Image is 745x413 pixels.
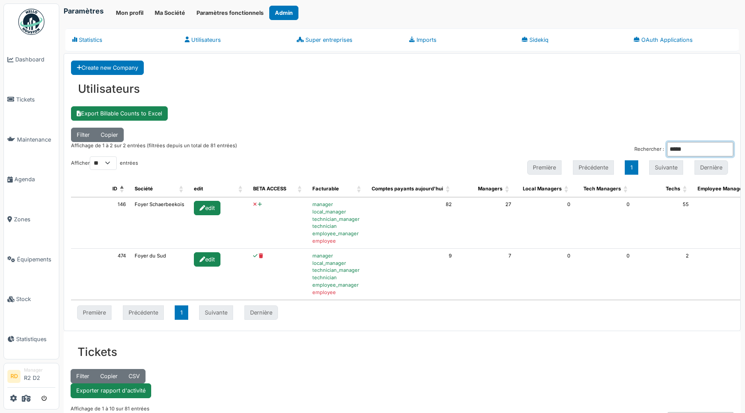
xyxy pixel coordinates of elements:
[515,197,575,249] td: 0
[521,157,733,177] nav: pagination
[194,252,220,267] div: edit
[402,28,515,51] a: Imports
[298,181,303,197] span: BETA ACCESS: Activate to sort
[95,128,124,142] button: Copier
[14,175,55,183] span: Agenda
[312,223,363,230] div: technician
[129,373,140,379] span: CSV
[191,6,269,20] button: Paramètres fonctionnels
[101,132,118,138] span: Copier
[683,181,688,197] span: Techs: Activate to sort
[312,186,339,192] span: Facturable
[4,200,59,240] a: Zones
[71,197,130,249] td: 146
[130,197,190,249] td: Foyer Schaerbeekois
[515,249,575,300] td: 0
[7,367,55,388] a: RD ManagerR2 D2
[175,305,188,320] button: 1
[24,367,55,373] div: Manager
[575,197,634,249] td: 0
[4,80,59,120] a: Tickets
[71,142,237,156] div: Affichage de 1 à 2 sur 2 entrées (filtrées depuis un total de 81 entrées)
[16,335,55,343] span: Statistiques
[71,249,130,300] td: 474
[575,249,634,300] td: 0
[456,249,515,300] td: 7
[149,6,191,20] button: Ma Société
[312,216,363,223] div: technician_manager
[130,249,190,300] td: Foyer du Sud
[71,405,734,413] div: Affichage de 1 à 10 sur 81 entrées
[71,303,733,323] nav: pagination
[90,156,117,170] select: Afficherentrées
[478,186,502,192] span: translation missing: fr.user.managers
[17,255,55,264] span: Équipements
[71,61,144,75] a: Create new Company
[515,28,627,51] a: Sidekiq
[178,28,290,51] a: Utilisateurs
[65,28,178,51] a: Statistics
[367,249,456,300] td: 9
[4,40,59,80] a: Dashboard
[17,135,55,144] span: Maintenance
[634,249,693,300] td: 2
[505,181,510,197] span: Managers: Activate to sort
[71,369,95,383] button: Filter
[312,208,363,216] div: local_manager
[135,186,153,192] span: Société
[634,197,693,249] td: 55
[312,252,363,260] div: manager
[120,181,125,197] span: ID: Activate to invert sorting
[312,289,363,296] div: employee
[24,367,55,386] li: R2 D2
[110,6,149,20] button: Mon profil
[64,7,104,15] h6: Paramètres
[76,373,89,379] span: Filter
[446,181,451,197] span: Comptes payants aujourd'hui: Activate to sort
[15,55,55,64] span: Dashboard
[312,267,363,274] div: technician_manager
[4,159,59,200] a: Agenda
[4,239,59,279] a: Équipements
[253,186,286,192] span: BETA ACCESS
[16,295,55,303] span: Stock
[71,338,734,366] h3: Tickets
[71,128,95,142] button: Filter
[623,181,629,197] span: Tech Managers: Activate to sort
[4,119,59,159] a: Maintenance
[71,106,168,121] a: Export Billable Counts to Excel
[312,260,363,267] div: local_manager
[372,186,443,192] span: Comptes payants aujourd'hui
[7,370,20,383] li: RD
[16,95,55,104] span: Tickets
[312,274,363,281] div: technician
[523,186,562,192] span: translation missing: fr.user.local_managers
[456,197,515,249] td: 27
[625,160,638,175] button: 1
[194,186,203,192] span: edit
[4,319,59,359] a: Statistiques
[312,281,363,289] div: employee_manager
[312,237,363,245] div: employee
[564,181,569,197] span: Local Managers: Activate to sort
[194,256,222,262] a: edit
[71,156,138,170] label: Afficher entrées
[112,186,117,192] span: ID
[626,28,739,51] a: OAuth Applications
[634,146,664,153] label: Rechercher :
[179,181,184,197] span: Société: Activate to sort
[77,132,90,138] span: Filter
[4,279,59,319] a: Stock
[357,181,362,197] span: Facturable: Activate to sort
[194,201,220,215] div: edit
[290,28,402,51] a: Super entreprises
[71,383,151,398] a: Exporter rapport d'activité
[194,205,222,211] a: edit
[583,186,621,192] span: translation missing: fr.user.tech_managers
[238,181,244,197] span: edit: Activate to sort
[269,6,298,20] a: Admin
[312,230,363,237] div: employee_manager
[18,9,44,35] img: Badge_color-CXgf-gQk.svg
